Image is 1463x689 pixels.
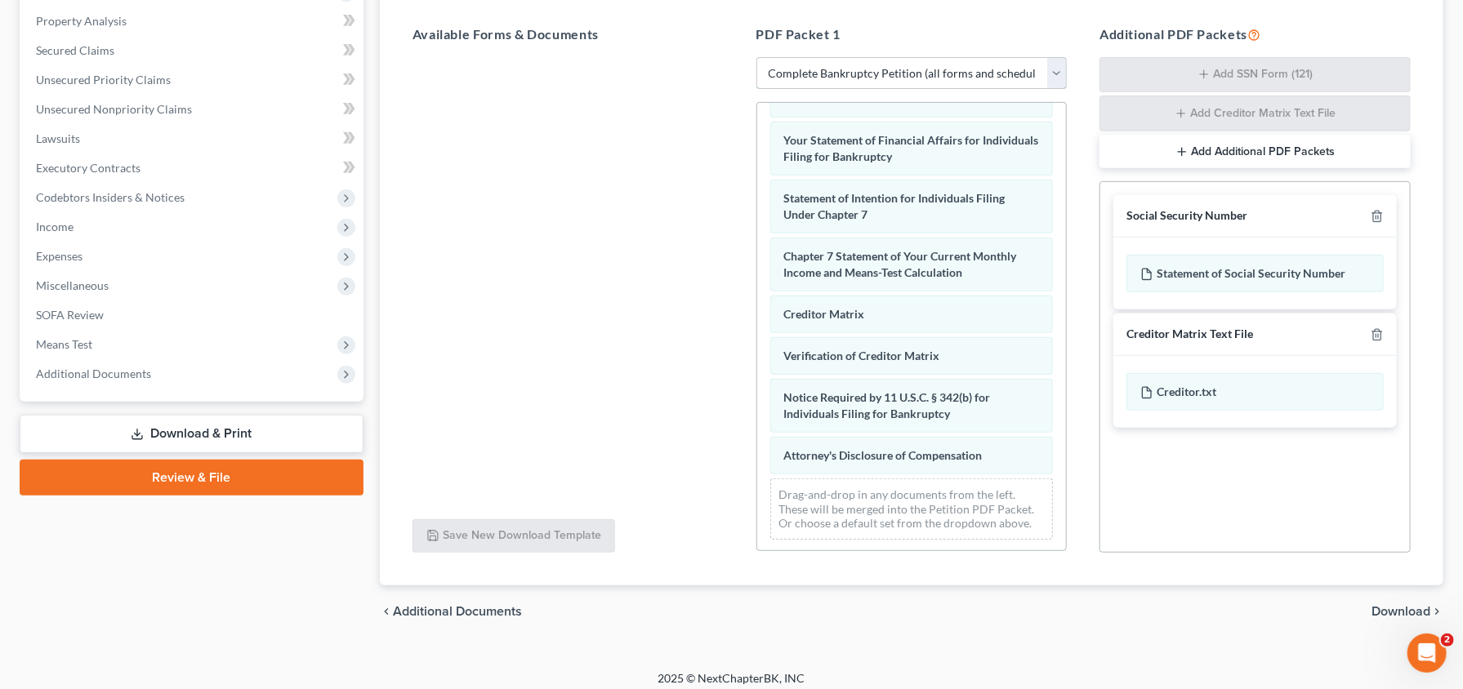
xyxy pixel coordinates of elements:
[36,131,80,145] span: Lawsuits
[36,278,109,292] span: Miscellaneous
[784,390,991,420] span: Notice Required by 11 U.S.C. § 342(b) for Individuals Filing for Bankruptcy
[393,605,522,618] span: Additional Documents
[36,161,141,175] span: Executory Contracts
[756,24,1068,44] h5: PDF Packet 1
[36,73,171,87] span: Unsecured Priority Claims
[380,605,522,618] a: chevron_left Additional Documents
[20,460,364,496] a: Review & File
[1372,605,1430,618] span: Download
[784,307,865,321] span: Creditor Matrix
[23,36,364,65] a: Secured Claims
[1126,208,1247,224] div: Social Security Number
[36,337,92,351] span: Means Test
[1441,633,1454,647] span: 2
[36,14,127,28] span: Property Analysis
[1126,327,1253,342] div: Creditor Matrix Text File
[784,349,940,362] span: Verification of Creditor Matrix
[770,478,1054,540] div: Drag-and-drop in any documents from the left. These will be merged into the Petition PDF Packet. ...
[36,102,192,116] span: Unsecured Nonpriority Claims
[784,191,1006,221] span: Statement of Intention for Individuals Filing Under Chapter 7
[23,300,364,330] a: SOFA Review
[36,190,185,204] span: Codebtors Insiders & Notices
[1126,255,1384,292] div: Statement of Social Security Number
[413,519,615,553] button: Save New Download Template
[36,43,114,57] span: Secured Claims
[413,24,724,44] h5: Available Forms & Documents
[1099,135,1411,169] button: Add Additional PDF Packets
[1099,57,1411,93] button: Add SSN Form (121)
[1099,24,1411,44] h5: Additional PDF Packets
[23,7,364,36] a: Property Analysis
[36,367,151,380] span: Additional Documents
[1430,605,1443,618] i: chevron_right
[23,65,364,95] a: Unsecured Priority Claims
[784,448,983,462] span: Attorney's Disclosure of Compensation
[784,249,1017,279] span: Chapter 7 Statement of Your Current Monthly Income and Means-Test Calculation
[36,308,104,322] span: SOFA Review
[23,95,364,124] a: Unsecured Nonpriority Claims
[1372,605,1443,618] button: Download chevron_right
[1407,633,1447,673] iframe: Intercom live chat
[380,605,393,618] i: chevron_left
[20,415,364,453] a: Download & Print
[23,124,364,153] a: Lawsuits
[23,153,364,183] a: Executory Contracts
[1099,96,1411,131] button: Add Creditor Matrix Text File
[36,249,83,263] span: Expenses
[36,220,74,233] span: Income
[784,133,1039,163] span: Your Statement of Financial Affairs for Individuals Filing for Bankruptcy
[1126,373,1384,411] div: Creditor.txt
